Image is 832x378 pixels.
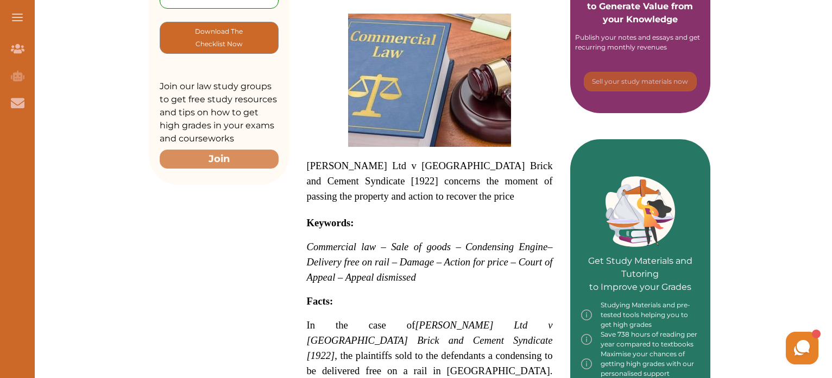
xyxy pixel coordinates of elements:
[307,217,354,228] strong: Keywords:
[307,160,553,202] span: [PERSON_NAME] Ltd v [GEOGRAPHIC_DATA] Brick and Cement Syndicate [1922] concerns the moment of pa...
[307,295,333,307] strong: Facts:
[160,22,279,54] button: [object Object]
[584,72,697,91] button: [object Object]
[182,25,256,51] p: Download The Checklist Now
[575,33,705,52] div: Publish your notes and essays and get recurring monthly revenues
[581,224,700,294] p: Get Study Materials and Tutoring to Improve your Grades
[307,241,553,283] span: – Delivery free on rail – Damage – Action for price – Court of Appeal – Appeal dismissed
[581,300,700,330] div: Studying Materials and pre-tested tools helping you to get high grades
[571,329,821,367] iframe: HelpCrunch
[160,150,279,169] button: Join
[606,176,675,247] img: Green card image
[307,241,461,252] span: Commercial law – Sale of goods –
[307,319,553,361] span: [PERSON_NAME] Ltd v [GEOGRAPHIC_DATA] Brick and Cement Syndicate [1922]
[465,241,547,252] span: Condensing Engine
[160,80,279,145] p: Join our law study groups to get free study resources and tips on how to get high grades in your ...
[592,77,688,86] p: Sell your study materials now
[581,300,592,330] img: info-img
[348,14,511,147] img: Commercial-and-Agency-Law-feature-300x245.jpg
